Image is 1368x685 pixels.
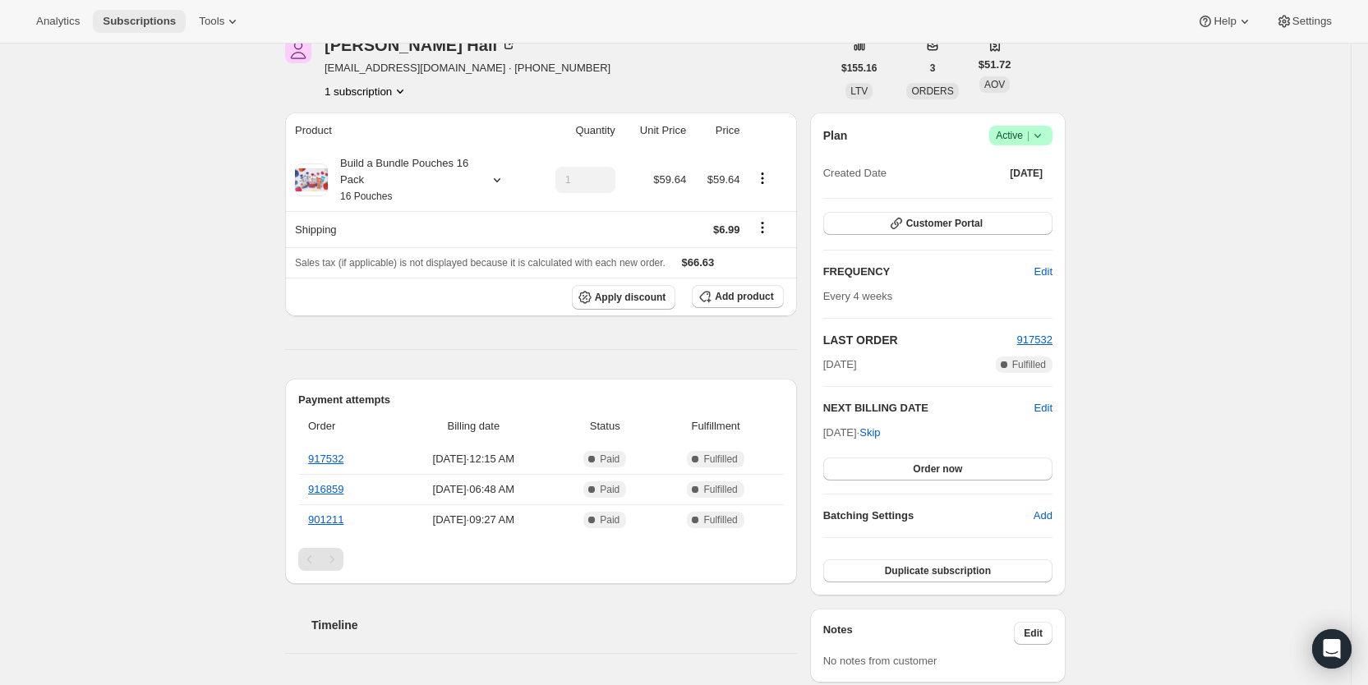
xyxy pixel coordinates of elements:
span: [DATE] · 06:48 AM [395,481,552,498]
span: No notes from customer [823,655,937,667]
h2: Plan [823,127,848,144]
span: | [1027,129,1029,142]
span: Billing date [395,418,552,434]
button: Edit [1034,400,1052,416]
span: AOV [984,79,1005,90]
span: Active [996,127,1046,144]
span: $66.63 [682,256,715,269]
button: Add product [692,285,783,308]
a: 901211 [308,513,343,526]
a: 917532 [1017,333,1052,346]
small: 16 Pouches [340,191,392,202]
span: Add [1034,508,1052,524]
th: Shipping [285,211,532,247]
span: Paid [600,483,620,496]
h2: FREQUENCY [823,264,1034,280]
span: $59.64 [707,173,740,186]
button: $155.16 [831,57,887,80]
span: Skip [859,425,880,441]
span: Subscriptions [103,15,176,28]
h2: NEXT BILLING DATE [823,400,1034,416]
span: Created Date [823,165,887,182]
button: Add [1024,503,1062,529]
span: Help [1214,15,1236,28]
div: Open Intercom Messenger [1312,629,1352,669]
span: ORDERS [911,85,953,97]
button: Shipping actions [749,218,776,237]
div: Build a Bundle Pouches 16 Pack [328,155,476,205]
span: Customer Portal [906,217,983,230]
span: [DATE] · 09:27 AM [395,512,552,528]
span: [DATE] · [823,426,881,439]
span: [DATE] [1010,167,1043,180]
span: Fulfilled [703,483,737,496]
nav: Pagination [298,548,784,571]
span: Edit [1024,627,1043,640]
span: Analytics [36,15,80,28]
span: Fulfilled [1012,358,1046,371]
span: Paid [600,453,620,466]
a: 916859 [308,483,343,495]
span: Fulfilled [703,453,737,466]
span: Andrew Hall [285,37,311,63]
div: [PERSON_NAME] Hall [325,37,517,53]
span: Tools [199,15,224,28]
th: Product [285,113,532,149]
span: Fulfillment [658,418,774,434]
button: Tools [189,10,251,33]
span: [EMAIL_ADDRESS][DOMAIN_NAME] · [PHONE_NUMBER] [325,60,610,76]
button: Customer Portal [823,212,1052,235]
button: Order now [823,457,1052,480]
button: Help [1187,10,1262,33]
span: Paid [600,513,620,526]
span: Apply discount [595,291,666,304]
button: Settings [1266,10,1342,33]
button: Edit [1025,259,1062,285]
button: Product actions [325,83,408,99]
h2: LAST ORDER [823,332,1017,348]
th: Unit Price [620,113,691,149]
button: Product actions [749,169,776,187]
span: $155.16 [841,62,877,75]
button: 917532 [1017,332,1052,348]
button: Duplicate subscription [823,559,1052,582]
span: $6.99 [713,223,740,236]
span: Status [562,418,648,434]
button: Edit [1014,622,1052,645]
button: Subscriptions [93,10,186,33]
button: Analytics [26,10,90,33]
span: 3 [930,62,936,75]
span: Every 4 weeks [823,290,893,302]
h2: Payment attempts [298,392,784,408]
h2: Timeline [311,617,797,633]
a: 917532 [308,453,343,465]
th: Order [298,408,390,444]
span: Duplicate subscription [885,564,991,577]
span: Fulfilled [703,513,737,526]
span: Add product [715,290,773,303]
h3: Notes [823,622,1015,645]
span: $59.64 [653,173,686,186]
th: Price [691,113,744,149]
span: Sales tax (if applicable) is not displayed because it is calculated with each new order. [295,257,666,269]
span: [DATE] · 12:15 AM [395,451,552,467]
span: [DATE] [823,356,857,373]
span: Settings [1292,15,1332,28]
h6: Batching Settings [823,508,1034,524]
button: 3 [920,57,946,80]
button: Apply discount [572,285,676,310]
span: Order now [913,462,962,476]
button: Skip [850,420,890,446]
th: Quantity [532,113,620,149]
span: LTV [850,85,868,97]
span: Edit [1034,264,1052,280]
span: $51.72 [979,57,1011,73]
button: [DATE] [1000,162,1052,185]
